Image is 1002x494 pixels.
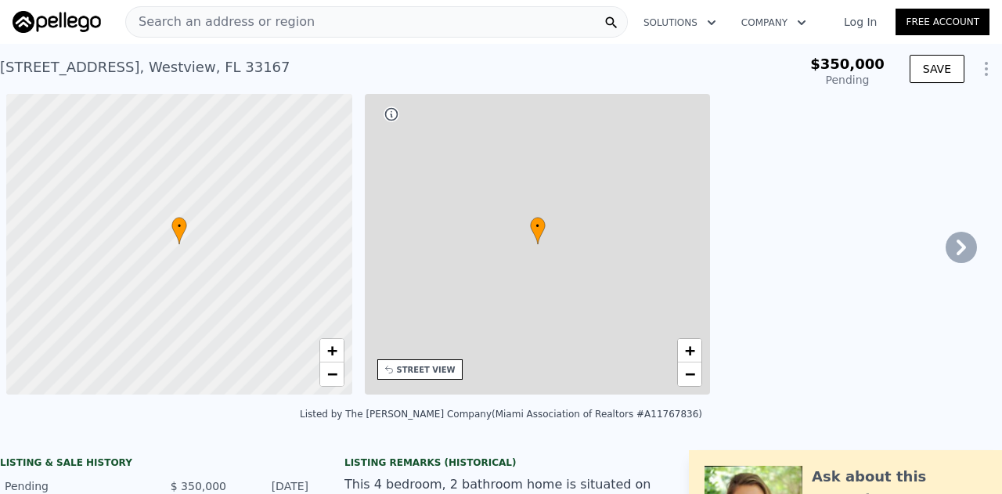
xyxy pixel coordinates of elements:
[530,217,546,244] div: •
[678,339,701,362] a: Zoom in
[685,341,695,360] span: +
[397,364,456,376] div: STREET VIEW
[326,341,337,360] span: +
[320,339,344,362] a: Zoom in
[344,456,658,469] div: Listing Remarks (Historical)
[126,13,315,31] span: Search an address or region
[320,362,344,386] a: Zoom out
[300,409,702,420] div: Listed by The [PERSON_NAME] Company (Miami Association of Realtors #A11767836)
[13,11,101,33] img: Pellego
[631,9,729,37] button: Solutions
[825,14,896,30] a: Log In
[896,9,989,35] a: Free Account
[171,219,187,233] span: •
[910,55,964,83] button: SAVE
[810,56,885,72] span: $350,000
[971,53,1002,85] button: Show Options
[530,219,546,233] span: •
[729,9,819,37] button: Company
[678,362,701,386] a: Zoom out
[171,480,226,492] span: $ 350,000
[685,364,695,384] span: −
[239,478,308,494] div: [DATE]
[171,217,187,244] div: •
[326,364,337,384] span: −
[5,478,144,494] div: Pending
[810,72,885,88] div: Pending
